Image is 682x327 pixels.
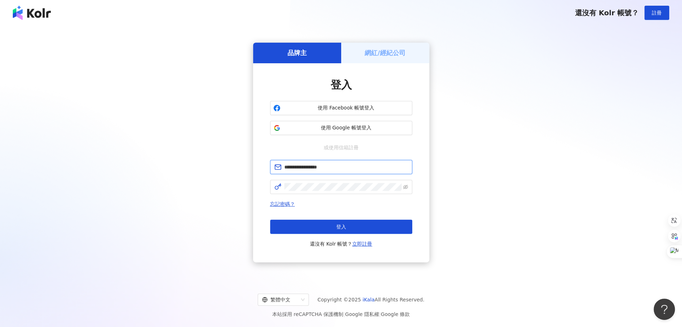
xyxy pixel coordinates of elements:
span: 還沒有 Kolr 帳號？ [575,9,639,17]
span: 還沒有 Kolr 帳號？ [310,240,372,248]
a: 忘記密碼？ [270,201,295,207]
span: 註冊 [652,10,662,16]
button: 使用 Google 帳號登入 [270,121,412,135]
span: 使用 Facebook 帳號登入 [283,104,409,112]
iframe: Help Scout Beacon - Open [654,299,675,320]
h5: 網紅/經紀公司 [365,48,406,57]
h5: 品牌主 [288,48,307,57]
a: 立即註冊 [352,241,372,247]
span: | [343,311,345,317]
span: | [379,311,381,317]
button: 登入 [270,220,412,234]
span: Copyright © 2025 All Rights Reserved. [317,295,424,304]
img: logo [13,6,51,20]
span: 登入 [331,79,352,91]
span: eye-invisible [403,184,408,189]
span: 使用 Google 帳號登入 [283,124,409,132]
span: 或使用信箱註冊 [319,144,364,151]
a: Google 條款 [381,311,410,317]
span: 本站採用 reCAPTCHA 保護機制 [272,310,410,318]
a: Google 隱私權 [345,311,379,317]
button: 註冊 [644,6,669,20]
div: 繁體中文 [262,294,298,305]
span: 登入 [336,224,346,230]
button: 使用 Facebook 帳號登入 [270,101,412,115]
a: iKala [363,297,375,302]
